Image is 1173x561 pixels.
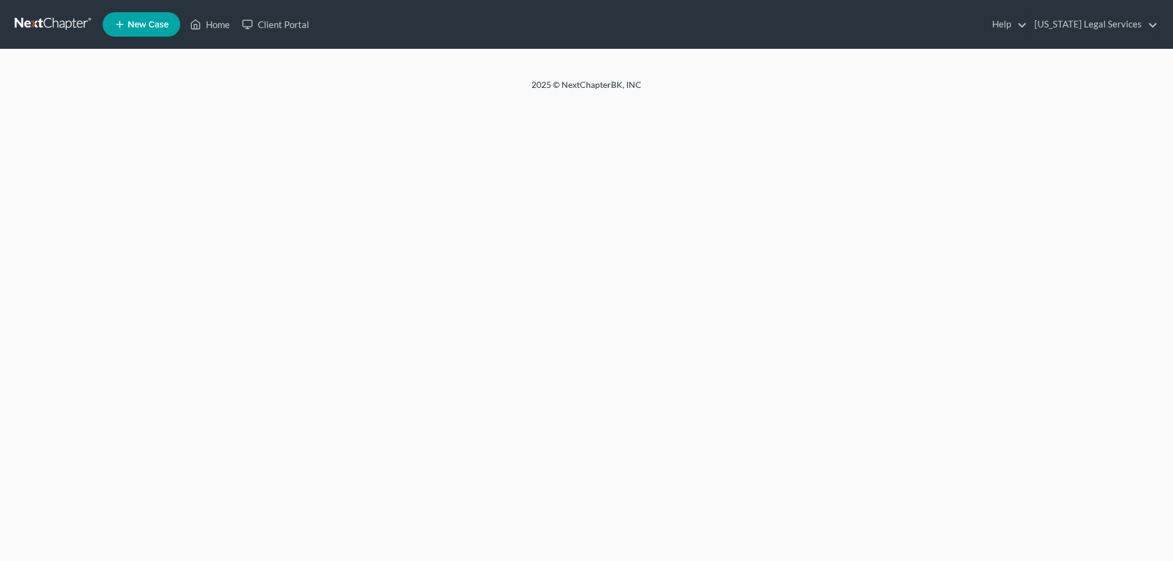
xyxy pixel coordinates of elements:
[236,13,315,35] a: Client Portal
[238,79,935,101] div: 2025 © NextChapterBK, INC
[986,13,1027,35] a: Help
[1028,13,1158,35] a: [US_STATE] Legal Services
[103,12,180,37] new-legal-case-button: New Case
[184,13,236,35] a: Home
